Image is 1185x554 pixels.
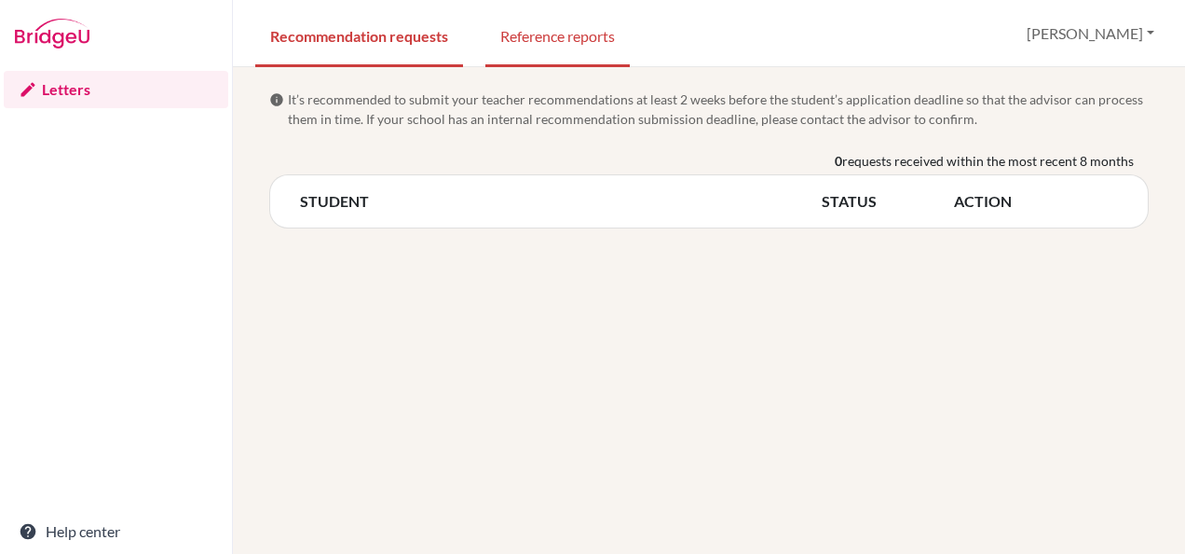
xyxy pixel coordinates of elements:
[954,190,1118,213] th: ACTION
[15,19,89,48] img: Bridge-U
[842,151,1134,171] span: requests received within the most recent 8 months
[4,71,228,108] a: Letters
[1018,16,1163,51] button: [PERSON_NAME]
[485,3,630,67] a: Reference reports
[269,92,284,107] span: info
[300,190,822,213] th: STUDENT
[288,90,1149,129] span: It’s recommended to submit your teacher recommendations at least 2 weeks before the student’s app...
[835,151,842,171] b: 0
[822,190,954,213] th: STATUS
[4,513,228,550] a: Help center
[255,3,463,67] a: Recommendation requests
